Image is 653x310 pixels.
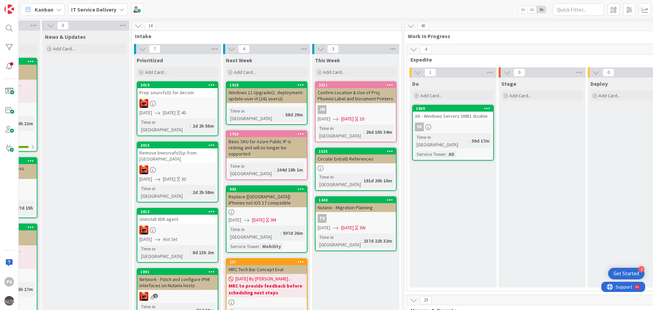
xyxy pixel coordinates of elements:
div: 237d 22h 32m [362,237,394,245]
div: JM [318,105,326,114]
div: 2019Prep sinsrvfs01 for decom [137,82,218,97]
div: Windows 11 Upgrade(1. deployment-update-user-it (241 users)) [227,88,307,103]
div: 257 [227,259,307,265]
div: Service Tower [229,243,259,250]
div: 1535Circular EntraID References [316,148,396,163]
span: : [190,249,191,256]
span: Add Card... [234,69,256,75]
img: Visit kanbanzone.com [4,4,14,14]
div: Confirm Location & Use of Proj. Phoenix Label and Document Printers [316,88,396,103]
div: AD [447,150,456,158]
span: [DATE] [252,216,265,224]
span: 4 [420,45,432,53]
div: Nutanix - Migration Planning [316,203,396,212]
img: VN [139,165,148,174]
div: 58d 29m [284,111,305,118]
span: : [469,137,470,145]
span: 0 [603,68,614,77]
div: Prep sinsrvfs01 for decom [137,88,218,97]
img: VN [139,226,148,234]
div: 2 [638,266,644,272]
div: 9+ [34,3,38,8]
div: 2018Remove bnesrvafs01p from [GEOGRAPHIC_DATA] [137,142,218,163]
div: Time in [GEOGRAPHIC_DATA] [139,118,190,133]
div: 59d 17m [470,137,491,145]
span: [DATE] [163,109,175,116]
div: 1869AD - Windows Servers SMB1 disable [413,105,493,120]
span: 3 [327,45,339,53]
span: : [274,166,275,174]
div: Circular EntraID References [316,154,396,163]
div: PS [4,277,14,287]
div: Time in [GEOGRAPHIC_DATA] [229,226,280,241]
span: [DATE] [341,115,354,123]
div: 1891Network - Patch and configure IPMI interfaces on Nutanix hosts [137,269,218,290]
div: 2d 2h 55m [191,122,216,130]
div: 1891 [140,270,218,274]
div: 1440 [319,198,396,202]
span: 7 [149,45,161,53]
span: [DATE] [139,176,152,183]
span: 0 [57,21,69,30]
span: [DATE] [229,216,241,224]
a: 2019Prep sinsrvfs01 for decomVN[DATE][DATE]4DTime in [GEOGRAPHIC_DATA]:2d 2h 55m [137,81,218,136]
span: Add Card... [599,93,620,99]
span: [DATE] [341,224,354,231]
span: Stage [501,80,516,87]
span: 4 [238,45,250,53]
span: Support [14,1,31,9]
span: Kanban [35,5,53,14]
span: [DATE] [163,176,175,183]
div: 2011 [319,83,396,87]
span: : [361,237,362,245]
b: IT Service Delivery [71,6,116,13]
div: JM [316,105,396,114]
span: News & Updates [45,33,86,40]
span: : [361,177,362,184]
div: 1440 [316,197,396,203]
div: Remove bnesrvafs01p from [GEOGRAPHIC_DATA] [137,148,218,163]
div: 2019 [137,82,218,88]
div: Time in [GEOGRAPHIC_DATA] [139,245,190,260]
div: 2011Confirm Location & Use of Proj. Phoenix Label and Document Printers [316,82,396,103]
div: 2d 2h 58m [191,189,216,196]
div: 903Replace ([GEOGRAPHIC_DATA]) iPhones not iOS 17 compatible [227,186,307,207]
div: 2018 [140,143,218,148]
span: 0 [514,68,525,77]
span: Add Card... [145,69,167,75]
span: 1x [518,6,528,13]
div: 903 [227,186,307,192]
div: 1440Nutanix - Migration Planning [316,197,396,212]
div: 1535 [319,149,396,154]
a: 2018Remove bnesrvafs01p from [GEOGRAPHIC_DATA]VN[DATE][DATE]3DTime in [GEOGRAPHIC_DATA]:2d 2h 58m [137,142,218,202]
span: Add Card... [323,69,345,75]
span: 2x [528,6,537,13]
div: MRC Tech Bar Concept Eval [227,265,307,274]
div: 26d 15h 34m [364,128,394,136]
span: [DATE] By [PERSON_NAME]... [235,275,291,282]
span: : [363,128,364,136]
span: 3x [537,6,546,13]
span: 2 [153,294,158,298]
div: 1D [359,115,365,123]
img: VN [139,292,148,301]
div: VN [137,165,218,174]
span: Do [412,80,419,87]
span: : [280,229,281,237]
div: 8d 13h 2m [191,249,216,256]
span: Next Week [226,57,252,64]
span: Intake [135,33,393,39]
span: This Week [315,57,340,64]
div: 1928 [227,82,307,88]
div: 104d 18h 1m [275,166,305,174]
span: Prioritized [137,57,163,64]
div: 1869 [416,106,493,111]
div: 1763 [230,132,307,136]
span: Deploy [590,80,608,87]
div: 903 [230,187,307,192]
input: Quick Filter... [553,3,604,16]
img: avatar [4,296,14,306]
div: VN [137,99,218,108]
a: 1440Nutanix - Migration PlanningTK[DATE][DATE]3WTime in [GEOGRAPHIC_DATA]:237d 22h 32m [315,196,397,251]
div: Mobility [261,243,283,250]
